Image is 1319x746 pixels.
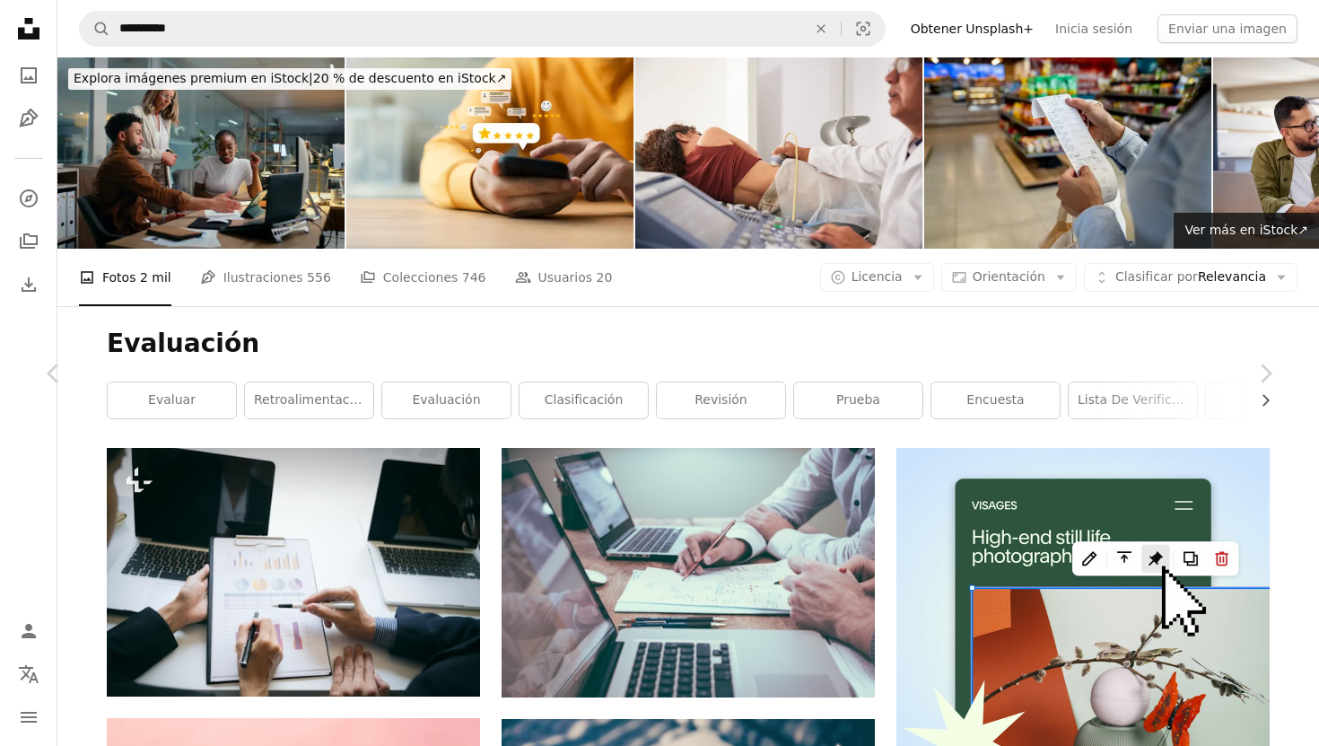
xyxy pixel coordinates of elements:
form: Encuentra imágenes en todo el sitio [79,11,886,47]
button: Menú [11,699,47,735]
a: revisión [657,382,785,418]
a: Siguiente [1211,287,1319,460]
button: Idioma [11,656,47,692]
a: Inicia sesión [1044,14,1143,43]
span: 556 [307,268,331,287]
div: 20 % de descuento en iStock ↗ [68,68,511,90]
a: prueba [794,382,922,418]
a: Fotos [11,57,47,93]
a: retroalimentación [245,382,373,418]
a: Iniciar sesión / Registrarse [11,613,47,649]
img: Con concentración, el médico revisa la ecografía durante el examen renal del joven paciente. [635,57,922,249]
span: 20 [596,268,612,287]
span: Licencia [852,269,903,284]
img: Concepto de negocio. Gente de negocios discutiendo los cuadros y gráficos que muestran los result... [107,448,480,697]
a: Colecciones [11,224,47,259]
button: Clasificar porRelevancia [1084,263,1297,292]
a: Usuarios 20 [515,249,613,306]
a: Clasificación [520,382,648,418]
a: evaluar [108,382,236,418]
a: Historial de descargas [11,267,47,303]
a: Ver más en iStock↗ [1174,213,1319,249]
span: Orientación [973,269,1045,284]
button: Licencia [820,263,934,292]
a: Explorar [11,180,47,216]
a: Explora imágenes premium en iStock|20 % de descuento en iStock↗ [57,57,522,101]
a: lista de verificación [1069,382,1197,418]
button: Orientación [941,263,1077,292]
span: Relevancia [1115,268,1266,286]
img: Mujer comprando en una tienda de conveniencia y revisando su recibo [924,57,1211,249]
span: Ver más en iStock ↗ [1184,223,1308,237]
span: 746 [462,268,486,287]
button: Enviar una imagen [1157,14,1297,43]
a: evaluación [382,382,511,418]
span: Explora imágenes premium en iStock | [74,71,313,85]
h1: Evaluación [107,328,1270,360]
a: Ilustraciones 556 [200,249,331,306]
button: Borrar [801,12,841,46]
img: Persona sosteniendo el lápiz cerca de la computadora portátil [502,448,875,698]
a: Concepto de negocio. Gente de negocios discutiendo los cuadros y gráficos que muestran los result... [107,564,480,580]
a: Ilustraciones [11,101,47,136]
button: Búsqueda visual [842,12,885,46]
button: Buscar en Unsplash [80,12,110,46]
img: El usuario califica la experiencia de servicio en la aplicación en línea, los comentarios de sati... [346,57,633,249]
a: Colecciones 746 [360,249,486,306]
a: Persona sosteniendo el lápiz cerca de la computadora portátil [502,565,875,581]
a: Obtener Unsplash+ [900,14,1044,43]
img: Negocios, personas y reunión con tableta en la oficina para revisión de estados financieros y pro... [57,57,345,249]
span: Clasificar por [1115,269,1198,284]
a: encuesta [931,382,1060,418]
